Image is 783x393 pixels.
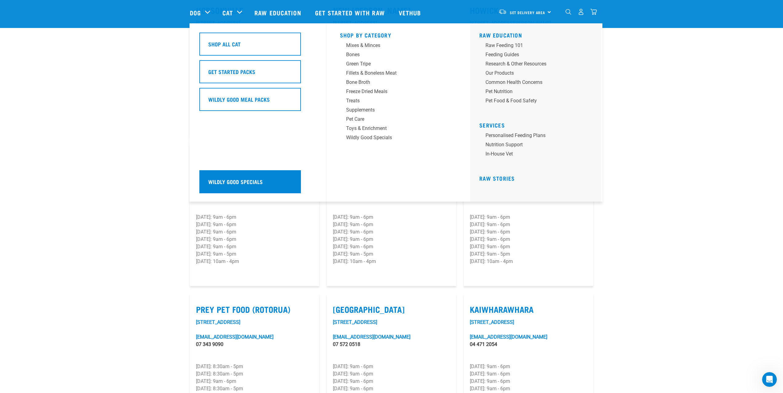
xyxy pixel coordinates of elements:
[340,134,457,143] a: Wildly Good Specials
[340,79,457,88] a: Bone Broth
[485,88,581,95] div: Pet Nutrition
[485,97,581,104] div: Pet Food & Food Safety
[479,150,596,159] a: In-house vet
[340,88,457,97] a: Freeze Dried Meals
[485,60,581,68] div: Research & Other Resources
[479,97,596,106] a: Pet Food & Food Safety
[333,363,450,370] p: [DATE]: 9am - 6pm
[208,40,241,48] h5: Shop All Cat
[340,51,457,60] a: Bones
[340,106,457,116] a: Supplements
[479,42,596,51] a: Raw Feeding 101
[333,370,450,378] p: [DATE]: 9am - 6pm
[762,372,777,387] iframe: Intercom live chat
[196,214,313,221] p: [DATE]: 9am - 6pm
[479,51,596,60] a: Feeding Guides
[333,221,450,228] p: [DATE]: 9am - 6pm
[346,88,442,95] div: Freeze Dried Meals
[248,0,309,25] a: Raw Education
[196,236,313,243] p: [DATE]: 9am - 6pm
[199,88,316,116] a: Wildly Good Meal Packs
[590,9,597,15] img: home-icon@2x.png
[346,51,442,58] div: Bones
[470,370,587,378] p: [DATE]: 9am - 6pm
[333,305,450,314] label: [GEOGRAPHIC_DATA]
[340,69,457,79] a: Fillets & Boneless Meat
[196,221,313,228] p: [DATE]: 9am - 6pm
[346,116,442,123] div: Pet Care
[208,68,255,76] h5: Get Started Packs
[340,116,457,125] a: Pet Care
[196,243,313,250] p: [DATE]: 9am - 6pm
[470,334,547,340] a: [EMAIL_ADDRESS][DOMAIN_NAME]
[196,385,313,392] p: [DATE]: 8:30am - 5pm
[196,363,313,370] p: [DATE]: 8:30am - 5pm
[479,69,596,79] a: Our Products
[333,385,450,392] p: [DATE]: 9am - 6pm
[333,334,410,340] a: [EMAIL_ADDRESS][DOMAIN_NAME]
[346,60,442,68] div: Green Tripe
[196,370,313,378] p: [DATE]: 8:30am - 5pm
[340,32,457,37] h5: Shop By Category
[470,341,497,347] a: 04 471 2054
[199,60,316,88] a: Get Started Packs
[333,228,450,236] p: [DATE]: 9am - 6pm
[393,0,429,25] a: Vethub
[346,69,442,77] div: Fillets & Boneless Meat
[479,177,515,180] a: Raw Stories
[196,341,223,347] a: 07 343 9090
[479,141,596,150] a: Nutrition Support
[208,178,263,186] h5: Wildly Good Specials
[479,33,522,37] a: Raw Education
[346,125,442,132] div: Toys & Enrichment
[333,243,450,250] p: [DATE]: 9am - 6pm
[470,214,587,221] p: [DATE]: 9am - 6pm
[510,11,545,14] span: Set Delivery Area
[199,33,316,60] a: Shop All Cat
[470,236,587,243] p: [DATE]: 9am - 6pm
[340,125,457,134] a: Toys & Enrichment
[346,134,442,141] div: Wildly Good Specials
[340,42,457,51] a: Mixes & Minces
[479,122,596,127] h5: Services
[333,319,377,325] a: [STREET_ADDRESS]
[333,258,450,265] p: [DATE]: 10am - 4pm
[498,9,507,14] img: van-moving.png
[222,8,233,17] a: Cat
[470,228,587,236] p: [DATE]: 9am - 6pm
[208,95,270,103] h5: Wildly Good Meal Packs
[485,69,581,77] div: Our Products
[333,378,450,385] p: [DATE]: 9am - 6pm
[470,385,587,392] p: [DATE]: 9am - 6pm
[190,8,201,17] a: Dog
[340,60,457,69] a: Green Tripe
[470,305,587,314] label: Kaiwharawhara
[333,341,360,347] a: 07 572 0518
[470,319,514,325] a: [STREET_ADDRESS]
[479,60,596,69] a: Research & Other Resources
[333,250,450,258] p: [DATE]: 9am - 5pm
[470,243,587,250] p: [DATE]: 9am - 6pm
[196,305,313,314] label: Prey Pet Food (Rotorua)
[346,97,442,104] div: Treats
[196,228,313,236] p: [DATE]: 9am - 6pm
[485,51,581,58] div: Feeding Guides
[196,319,240,325] a: [STREET_ADDRESS]
[199,170,316,198] a: Wildly Good Specials
[340,97,457,106] a: Treats
[470,378,587,385] p: [DATE]: 9am - 6pm
[333,214,450,221] p: [DATE]: 9am - 6pm
[479,88,596,97] a: Pet Nutrition
[479,132,596,141] a: Personalised Feeding Plans
[346,42,442,49] div: Mixes & Minces
[565,9,571,15] img: home-icon-1@2x.png
[333,236,450,243] p: [DATE]: 9am - 6pm
[196,378,313,385] p: [DATE]: 9am - 6pm
[346,106,442,114] div: Supplements
[485,79,581,86] div: Common Health Concerns
[470,363,587,370] p: [DATE]: 9am - 6pm
[196,258,313,265] p: [DATE]: 10am - 4pm
[470,221,587,228] p: [DATE]: 9am - 6pm
[485,42,581,49] div: Raw Feeding 101
[346,79,442,86] div: Bone Broth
